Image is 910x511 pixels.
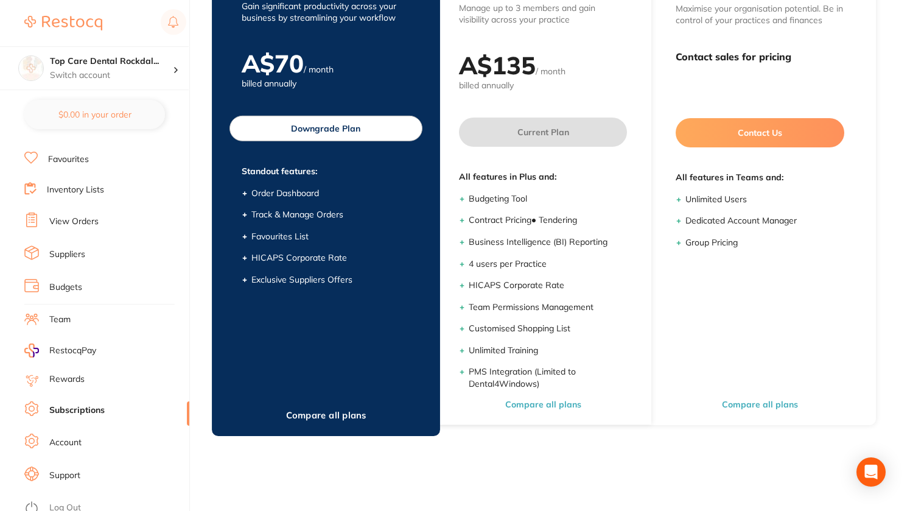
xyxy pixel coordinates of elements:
[242,78,410,90] span: billed annually
[502,399,585,410] button: Compare all plans
[685,237,844,249] li: Group Pricing
[676,118,844,147] button: Contact Us
[304,64,334,75] span: / month
[685,194,844,206] li: Unlimited Users
[469,214,628,227] li: Contract Pricing ● Tendering
[718,399,802,410] button: Compare all plans
[459,171,628,183] span: All features in Plus and:
[49,281,82,294] a: Budgets
[24,344,96,358] a: RestocqPay
[469,193,628,205] li: Budgeting Tool
[47,184,104,196] a: Inventory Lists
[242,1,410,24] p: Gain significant productivity across your business by streamlining your workflow
[49,404,105,417] a: Subscriptions
[459,80,628,92] span: billed annually
[251,188,410,200] li: Order Dashboard
[242,48,304,79] h2: A$ 70
[242,166,410,178] span: Standout features:
[24,16,102,30] img: Restocq Logo
[469,301,628,314] li: Team Permissions Management
[251,274,410,286] li: Exclusive Suppliers Offers
[50,55,173,68] h4: Top Care Dental Rockdale
[19,56,43,80] img: Top Care Dental Rockdale
[24,9,102,37] a: Restocq Logo
[459,118,628,147] button: Current Plan
[469,258,628,270] li: 4 users per Practice
[49,373,85,386] a: Rewards
[251,209,410,221] li: Track & Manage Orders
[459,50,536,80] h2: A$ 135
[676,3,844,27] p: Maximise your organisation potential. Be in control of your practices and finances
[49,314,71,326] a: Team
[459,2,628,26] p: Manage up to 3 members and gain visibility across your practice
[50,69,173,82] p: Switch account
[685,215,844,227] li: Dedicated Account Manager
[24,344,39,358] img: RestocqPay
[536,66,565,77] span: / month
[469,236,628,248] li: Business Intelligence (BI) Reporting
[49,345,96,357] span: RestocqPay
[676,172,844,184] span: All features in Teams and:
[251,231,410,243] li: Favourites List
[49,248,85,261] a: Suppliers
[24,100,165,129] button: $0.00 in your order
[229,116,422,141] button: Downgrade Plan
[676,51,844,63] h3: Contact sales for pricing
[48,153,89,166] a: Favourites
[469,323,628,335] li: Customised Shopping List
[469,280,628,292] li: HICAPS Corporate Rate
[49,470,80,482] a: Support
[856,457,886,487] div: Open Intercom Messenger
[49,437,82,449] a: Account
[469,366,628,390] li: PMS Integration (Limited to Dental4Windows)
[282,409,369,420] button: Compare all plans
[49,216,99,228] a: View Orders
[469,345,628,357] li: Unlimited Training
[251,252,410,264] li: HICAPS Corporate Rate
